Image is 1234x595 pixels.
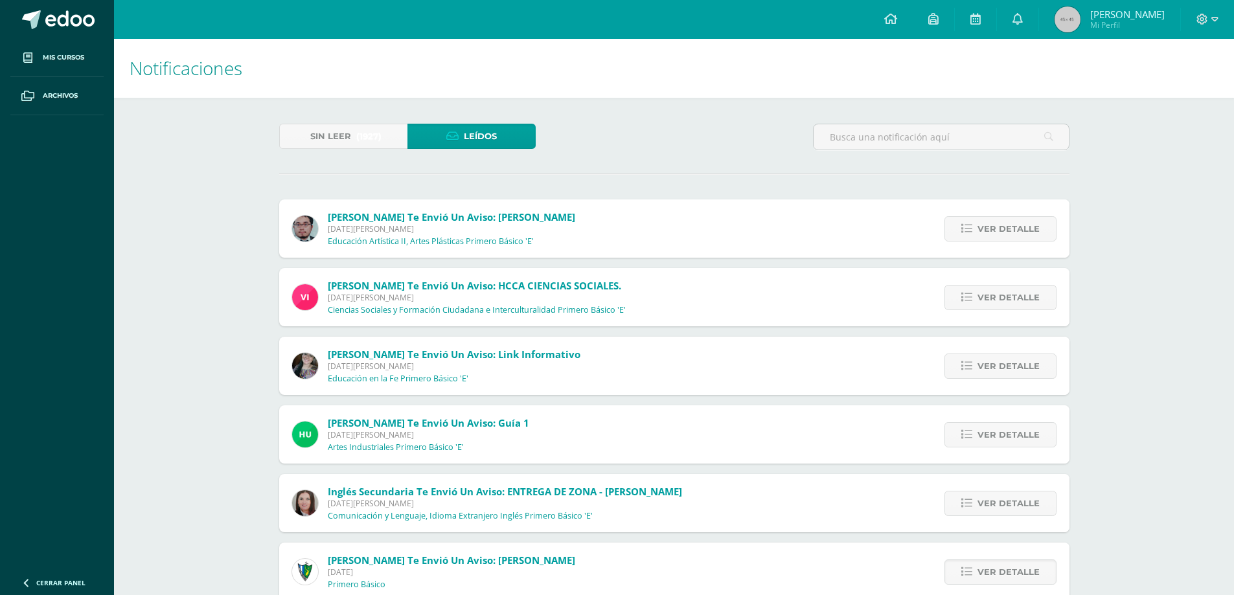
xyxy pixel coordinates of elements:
[977,491,1040,515] span: Ver detalle
[328,416,529,429] span: [PERSON_NAME] te envió un aviso: Guía 1
[328,554,575,567] span: [PERSON_NAME] te envió un aviso: [PERSON_NAME]
[328,442,464,453] p: Artes Industriales Primero Básico 'E'
[130,56,242,80] span: Notificaciones
[1090,8,1165,21] span: [PERSON_NAME]
[977,423,1040,447] span: Ver detalle
[407,124,536,149] a: Leídos
[43,52,84,63] span: Mis cursos
[328,348,580,361] span: [PERSON_NAME] te envió un aviso: Link Informativo
[977,286,1040,309] span: Ver detalle
[10,77,104,115] a: Archivos
[36,578,86,587] span: Cerrar panel
[977,217,1040,241] span: Ver detalle
[1090,19,1165,30] span: Mi Perfil
[292,284,318,310] img: bd6d0aa147d20350c4821b7c643124fa.png
[328,498,682,509] span: [DATE][PERSON_NAME]
[328,305,626,315] p: Ciencias Sociales y Formación Ciudadana e Interculturalidad Primero Básico 'E'
[814,124,1069,150] input: Busca una notificación aquí
[310,124,351,148] span: Sin leer
[292,490,318,516] img: 8af0450cf43d44e38c4a1497329761f3.png
[328,223,575,234] span: [DATE][PERSON_NAME]
[328,279,621,292] span: [PERSON_NAME] te envió un aviso: HCCA CIENCIAS SOCIALES.
[328,485,682,498] span: Inglés Secundaria te envió un aviso: ENTREGA DE ZONA - [PERSON_NAME]
[328,292,626,303] span: [DATE][PERSON_NAME]
[977,354,1040,378] span: Ver detalle
[279,124,407,149] a: Sin leer(1927)
[292,421,318,447] img: fd23069c3bd5c8dde97a66a86ce78287.png
[328,361,580,372] span: [DATE][PERSON_NAME]
[328,511,593,521] p: Comunicación y Lenguaje, Idioma Extranjero Inglés Primero Básico 'E'
[356,124,382,148] span: (1927)
[328,567,575,578] span: [DATE]
[292,353,318,379] img: 8322e32a4062cfa8b237c59eedf4f548.png
[292,559,318,585] img: 9f174a157161b4ddbe12118a61fed988.png
[328,429,529,440] span: [DATE][PERSON_NAME]
[43,91,78,101] span: Archivos
[328,579,385,590] p: Primero Básico
[328,236,534,247] p: Educación Artística II, Artes Plásticas Primero Básico 'E'
[292,216,318,241] img: 5fac68162d5e1b6fbd390a6ac50e103d.png
[464,124,497,148] span: Leídos
[977,560,1040,584] span: Ver detalle
[1055,6,1080,32] img: 45x45
[10,39,104,77] a: Mis cursos
[328,374,468,384] p: Educación en la Fe Primero Básico 'E'
[328,210,575,223] span: [PERSON_NAME] te envió un aviso: [PERSON_NAME]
